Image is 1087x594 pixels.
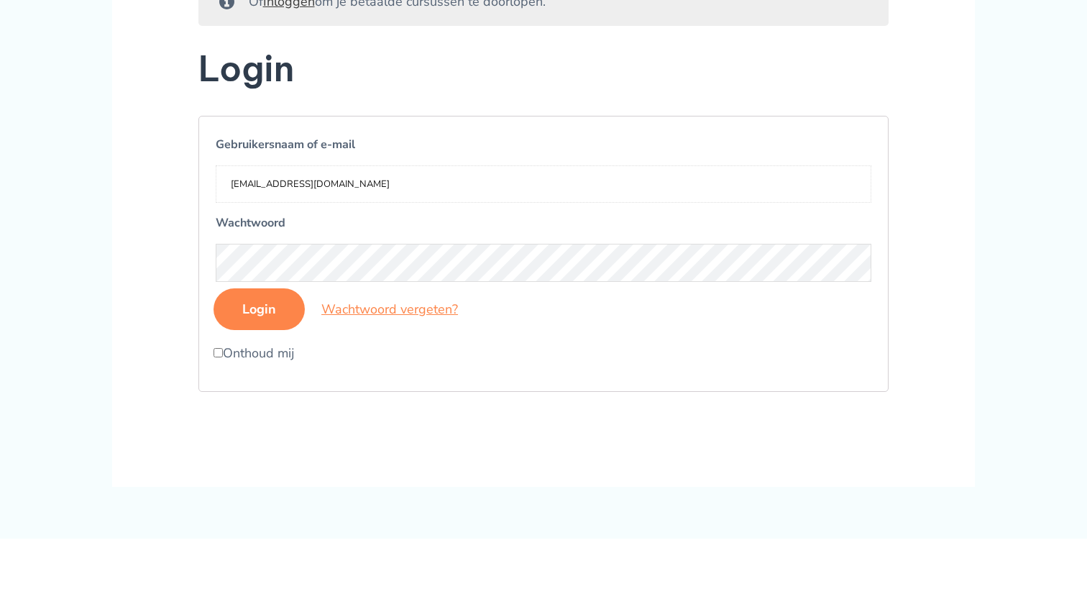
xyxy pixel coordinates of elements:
[214,348,223,357] input: Onthoud mij
[214,343,873,365] label: Onthoud mij
[216,211,871,234] label: Wachtwoord
[216,133,871,156] label: Gebruikersnaam of e-mail
[321,301,458,318] a: Wachtwoord vergeten?
[198,47,889,91] h2: Login
[214,288,305,330] input: Login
